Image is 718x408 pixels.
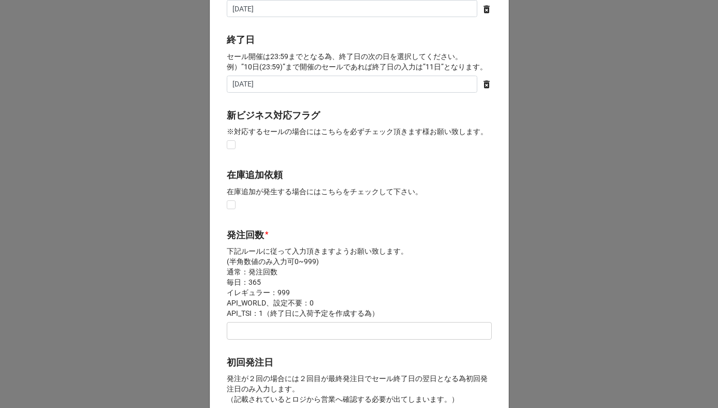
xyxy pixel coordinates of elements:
p: セール開催は23:59までとなる為、終了日の次の日を選択してください。 例）”10日(23:59)”まで開催のセールであれば終了日の入力は”11日”となります。 [227,51,492,72]
p: 発注が２回の場合には２回目が最終発注日でセール終了日の翌日となる為初回発注日のみ入力します。 （記載されているとロジから営業へ確認する必要が出てしまいます。） [227,373,492,404]
p: 下記ルールに従って入力頂きますようお願い致します。 (半角数値のみ入力可0~999) 通常：発注回数 毎日：365 イレギュラー：999 API_WORLD、設定不要：0 API_TSI：1（終... [227,246,492,318]
label: 終了日 [227,33,255,47]
p: ※対応するセールの場合にはこちらを必ずチェック頂きます様お願い致します。 [227,126,492,137]
label: 新ビジネス対応フラグ [227,108,320,123]
label: 発注回数 [227,228,264,242]
p: 在庫追加が発生する場合にはこちらをチェックして下さい。 [227,186,492,197]
label: 在庫追加依頼 [227,168,283,182]
label: 初回発注日 [227,355,273,370]
input: Date [227,76,477,93]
